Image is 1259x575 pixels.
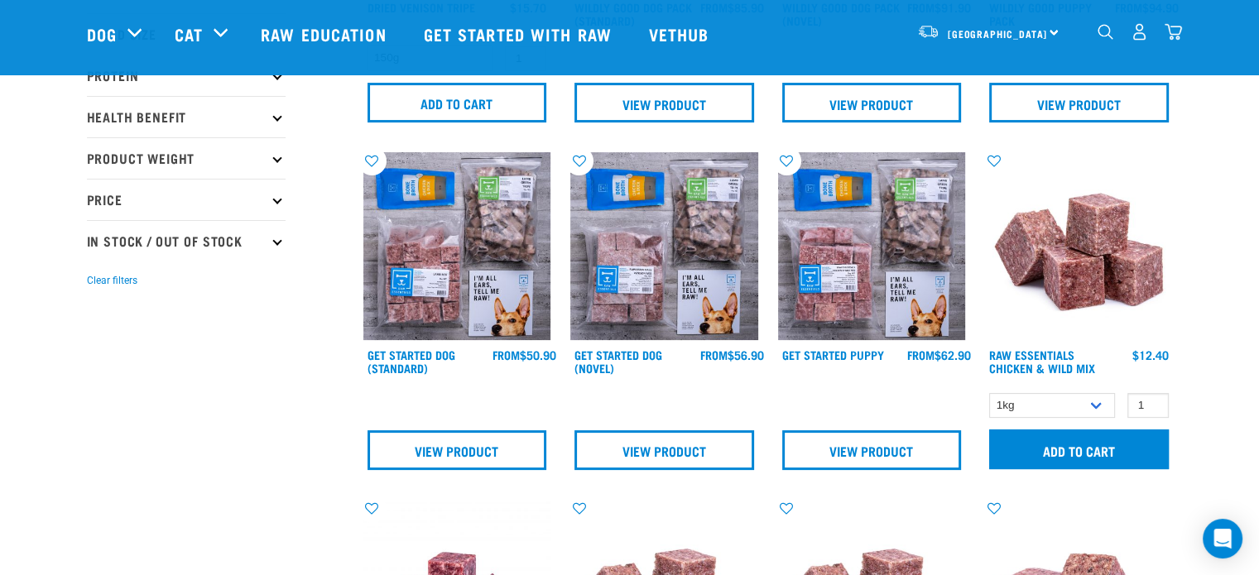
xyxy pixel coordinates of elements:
[907,348,971,362] div: $62.90
[87,22,117,46] a: Dog
[700,352,728,357] span: FROM
[782,352,884,357] a: Get Started Puppy
[574,430,754,470] a: View Product
[1203,519,1242,558] div: Open Intercom Messenger
[632,1,730,67] a: Vethub
[87,273,137,288] button: Clear filters
[782,430,962,470] a: View Product
[574,352,662,371] a: Get Started Dog (Novel)
[363,152,551,340] img: NSP Dog Standard Update
[87,220,286,261] p: In Stock / Out Of Stock
[407,1,632,67] a: Get started with Raw
[574,83,754,122] a: View Product
[1165,23,1182,41] img: home-icon@2x.png
[368,352,455,371] a: Get Started Dog (Standard)
[1127,393,1169,419] input: 1
[1098,24,1113,40] img: home-icon-1@2x.png
[782,83,962,122] a: View Product
[493,352,520,357] span: FROM
[1132,348,1169,362] div: $12.40
[368,83,547,122] input: Add to cart
[175,22,203,46] a: Cat
[985,152,1173,340] img: Pile Of Cubed Chicken Wild Meat Mix
[244,1,406,67] a: Raw Education
[917,24,939,39] img: van-moving.png
[700,348,764,362] div: $56.90
[87,137,286,179] p: Product Weight
[87,179,286,220] p: Price
[778,152,966,340] img: NPS Puppy Update
[368,430,547,470] a: View Product
[907,352,935,357] span: FROM
[989,83,1169,122] a: View Product
[989,352,1095,371] a: Raw Essentials Chicken & Wild Mix
[989,429,1169,469] input: Add to cart
[87,96,286,137] p: Health Benefit
[1131,23,1148,41] img: user.png
[570,152,758,340] img: NSP Dog Novel Update
[493,348,556,362] div: $50.90
[948,31,1048,36] span: [GEOGRAPHIC_DATA]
